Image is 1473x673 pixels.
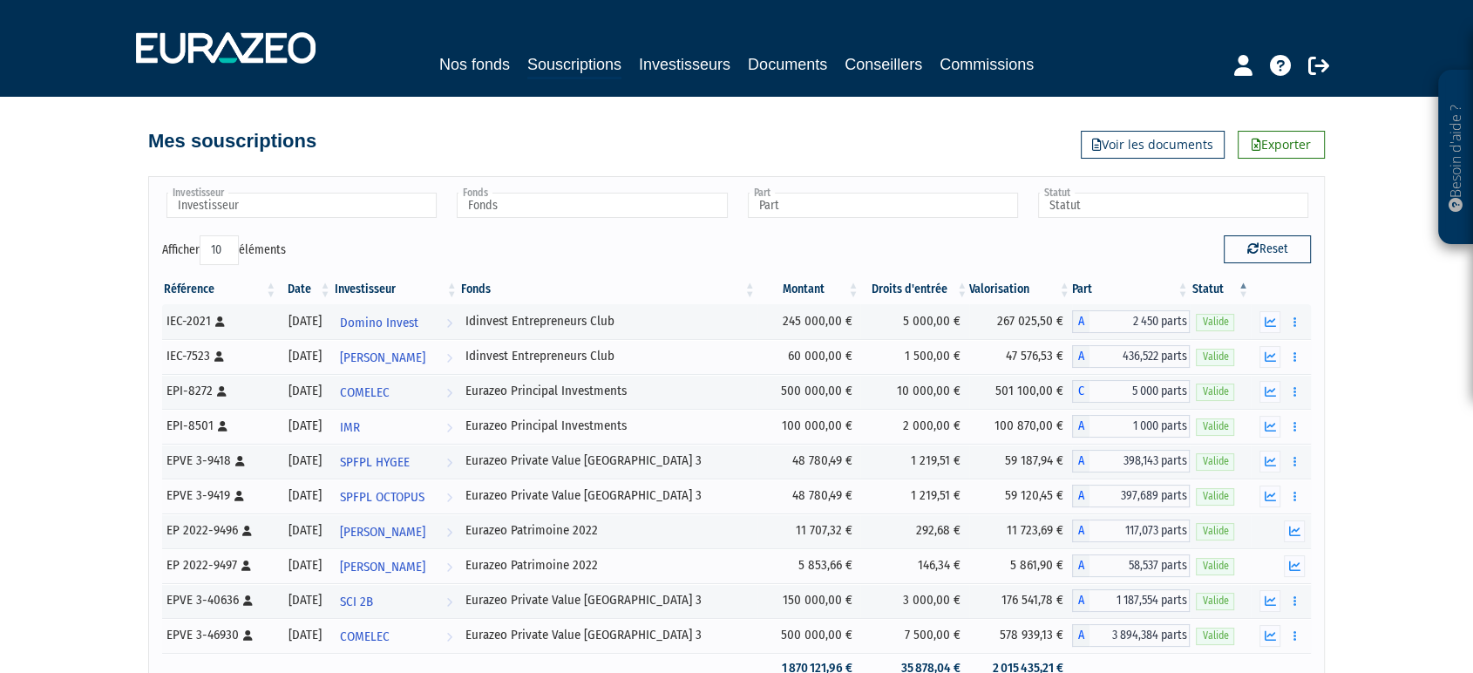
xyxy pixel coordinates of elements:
[639,52,730,77] a: Investisseurs
[757,275,861,304] th: Montant: activer pour trier la colonne par ordre croissant
[148,131,316,152] h4: Mes souscriptions
[757,374,861,409] td: 500 000,00 €
[234,491,244,501] i: [Français] Personne physique
[1196,384,1234,400] span: Valide
[465,382,751,400] div: Eurazeo Principal Investments
[860,304,969,339] td: 5 000,00 €
[446,342,452,374] i: Voir l'investisseur
[1089,380,1191,403] span: 5 000 parts
[340,621,390,653] span: COMELEC
[1089,485,1191,507] span: 397,689 parts
[1072,520,1089,542] span: A
[1072,450,1089,472] span: A
[465,452,751,470] div: Eurazeo Private Value [GEOGRAPHIC_DATA] 3
[333,304,459,339] a: Domino Invest
[1196,488,1234,505] span: Valide
[1072,275,1191,304] th: Part: activer pour trier la colonne par ordre croissant
[1081,131,1225,159] a: Voir les documents
[1072,345,1089,368] span: A
[757,583,861,618] td: 150 000,00 €
[446,551,452,583] i: Voir l'investisseur
[1196,523,1234,540] span: Valide
[166,347,272,365] div: IEC-7523
[446,516,452,548] i: Voir l'investisseur
[166,417,272,435] div: EPI-8501
[235,456,245,466] i: [Français] Personne physique
[340,307,418,339] span: Domino Invest
[446,411,452,444] i: Voir l'investisseur
[860,548,969,583] td: 146,34 €
[1089,624,1191,647] span: 3 894,384 parts
[969,513,1072,548] td: 11 723,69 €
[340,377,390,409] span: COMELEC
[284,417,326,435] div: [DATE]
[465,591,751,609] div: Eurazeo Private Value [GEOGRAPHIC_DATA] 3
[1072,450,1191,472] div: A - Eurazeo Private Value Europe 3
[333,583,459,618] a: SCI 2B
[446,621,452,653] i: Voir l'investisseur
[1072,485,1089,507] span: A
[465,312,751,330] div: Idinvest Entrepreneurs Club
[1196,628,1234,644] span: Valide
[284,626,326,644] div: [DATE]
[446,586,452,618] i: Voir l'investisseur
[284,591,326,609] div: [DATE]
[1072,415,1089,438] span: A
[1089,345,1191,368] span: 436,522 parts
[860,618,969,653] td: 7 500,00 €
[969,275,1072,304] th: Valorisation: activer pour trier la colonne par ordre croissant
[1072,310,1191,333] div: A - Idinvest Entrepreneurs Club
[1072,345,1191,368] div: A - Idinvest Entrepreneurs Club
[243,630,253,641] i: [Français] Personne physique
[215,316,225,327] i: [Français] Personne physique
[333,479,459,513] a: SPFPL OCTOPUS
[284,556,326,574] div: [DATE]
[860,409,969,444] td: 2 000,00 €
[969,339,1072,374] td: 47 576,53 €
[284,521,326,540] div: [DATE]
[333,339,459,374] a: [PERSON_NAME]
[1072,485,1191,507] div: A - Eurazeo Private Value Europe 3
[1072,380,1191,403] div: C - Eurazeo Principal Investments
[241,561,251,571] i: [Français] Personne physique
[340,446,410,479] span: SPFPL HYGEE
[969,409,1072,444] td: 100 870,00 €
[446,481,452,513] i: Voir l'investisseur
[860,583,969,618] td: 3 000,00 €
[166,626,272,644] div: EPVE 3-46930
[459,275,757,304] th: Fonds: activer pour trier la colonne par ordre croissant
[333,618,459,653] a: COMELEC
[527,52,621,79] a: Souscriptions
[162,235,286,265] label: Afficher éléments
[1089,520,1191,542] span: 117,073 parts
[860,479,969,513] td: 1 219,51 €
[757,304,861,339] td: 245 000,00 €
[446,377,452,409] i: Voir l'investisseur
[1072,554,1089,577] span: A
[1196,349,1234,365] span: Valide
[1072,554,1191,577] div: A - Eurazeo Patrimoine 2022
[242,526,252,536] i: [Français] Personne physique
[757,513,861,548] td: 11 707,32 €
[1238,131,1325,159] a: Exporter
[465,417,751,435] div: Eurazeo Principal Investments
[340,342,425,374] span: [PERSON_NAME]
[969,618,1072,653] td: 578 939,13 €
[465,486,751,505] div: Eurazeo Private Value [GEOGRAPHIC_DATA] 3
[465,347,751,365] div: Idinvest Entrepreneurs Club
[284,452,326,470] div: [DATE]
[860,513,969,548] td: 292,68 €
[1072,415,1191,438] div: A - Eurazeo Principal Investments
[333,513,459,548] a: [PERSON_NAME]
[757,444,861,479] td: 48 780,49 €
[333,444,459,479] a: SPFPL HYGEE
[166,452,272,470] div: EPVE 3-9418
[333,275,459,304] th: Investisseur: activer pour trier la colonne par ordre croissant
[940,52,1034,77] a: Commissions
[465,626,751,644] div: Eurazeo Private Value [GEOGRAPHIC_DATA] 3
[333,409,459,444] a: IMR
[969,479,1072,513] td: 59 120,45 €
[1190,275,1251,304] th: Statut : activer pour trier la colonne par ordre d&eacute;croissant
[1089,310,1191,333] span: 2 450 parts
[284,347,326,365] div: [DATE]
